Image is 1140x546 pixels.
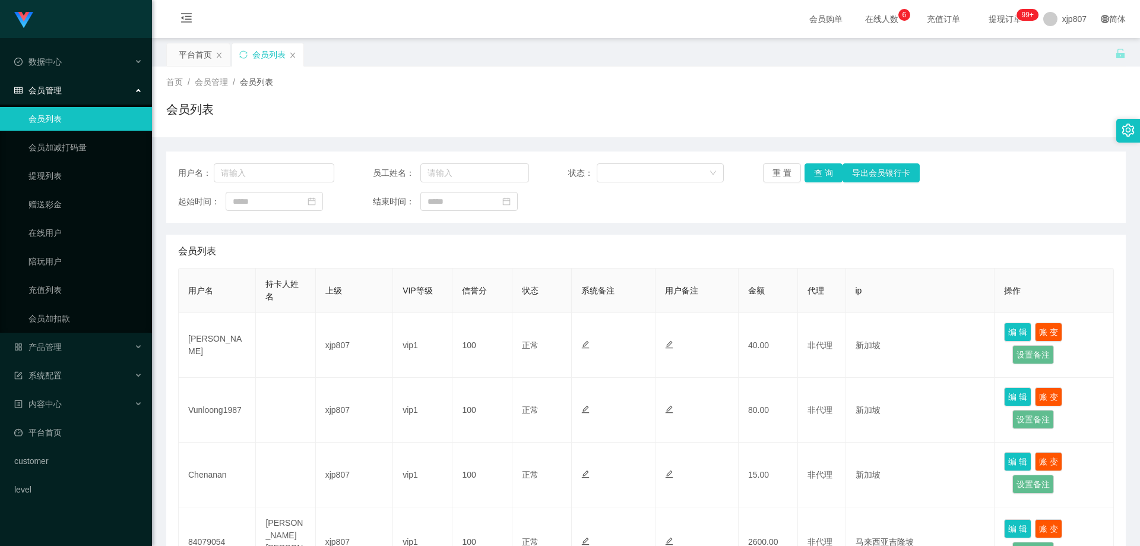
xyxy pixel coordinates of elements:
td: 15.00 [739,443,798,507]
span: 代理 [807,286,824,295]
span: 首页 [166,77,183,87]
button: 账 变 [1035,387,1062,406]
button: 导出会员银行卡 [843,163,920,182]
a: 充值列表 [28,278,142,302]
i: 图标: setting [1122,124,1135,137]
span: 状态 [522,286,539,295]
button: 设置备注 [1012,475,1054,494]
i: 图标: edit [665,470,673,478]
span: 数据中心 [14,57,62,67]
span: 会员列表 [178,244,216,258]
i: 图标: global [1101,15,1109,23]
button: 账 变 [1035,452,1062,471]
td: Vunloong1987 [179,378,256,443]
span: 信誉分 [462,286,487,295]
img: logo.9652507e.png [14,12,33,29]
span: / [188,77,190,87]
i: 图标: profile [14,400,23,408]
a: 赠送彩金 [28,192,142,216]
span: 持卡人姓名 [265,279,299,301]
span: 操作 [1004,286,1021,295]
span: 用户名 [188,286,213,295]
td: 100 [452,378,512,443]
span: 用户备注 [665,286,698,295]
span: 结束时间： [373,195,420,208]
td: 100 [452,443,512,507]
td: [PERSON_NAME] [179,313,256,378]
td: xjp807 [316,313,393,378]
td: xjp807 [316,443,393,507]
i: 图标: edit [581,470,590,478]
span: 提现订单 [983,15,1028,23]
span: 状态： [568,167,597,179]
h1: 会员列表 [166,100,214,118]
i: 图标: unlock [1115,48,1126,59]
span: 员工姓名： [373,167,420,179]
button: 编 辑 [1004,323,1031,342]
div: 会员列表 [252,43,286,66]
a: 会员列表 [28,107,142,131]
p: 6 [902,9,906,21]
button: 设置备注 [1012,345,1054,364]
button: 重 置 [763,163,801,182]
span: 在线人数 [859,15,904,23]
a: 会员加减打码量 [28,135,142,159]
span: 用户名： [178,167,214,179]
span: 系统备注 [581,286,615,295]
i: 图标: edit [581,340,590,349]
input: 请输入 [214,163,334,182]
td: vip1 [393,313,452,378]
sup: 6 [898,9,910,21]
i: 图标: calendar [308,197,316,206]
td: vip1 [393,443,452,507]
span: 正常 [522,340,539,350]
span: 非代理 [807,340,832,350]
i: 图标: check-circle-o [14,58,23,66]
sup: 283 [1017,9,1038,21]
td: 40.00 [739,313,798,378]
span: 金额 [748,286,765,295]
span: 产品管理 [14,342,62,352]
td: 80.00 [739,378,798,443]
i: 图标: close [216,52,223,59]
button: 账 变 [1035,323,1062,342]
button: 账 变 [1035,519,1062,538]
i: 图标: edit [665,405,673,414]
a: 会员加扣款 [28,307,142,330]
td: 100 [452,313,512,378]
i: 图标: close [289,52,296,59]
span: 系统配置 [14,371,62,380]
i: 图标: down [710,169,717,178]
span: VIP等级 [403,286,433,295]
td: 新加坡 [846,443,995,507]
i: 图标: form [14,371,23,380]
span: ip [856,286,862,295]
input: 请输入 [420,163,529,182]
td: vip1 [393,378,452,443]
span: 充值订单 [921,15,966,23]
span: 非代理 [807,405,832,415]
span: 上级 [325,286,342,295]
button: 编 辑 [1004,387,1031,406]
i: 图标: edit [581,537,590,545]
i: 图标: edit [665,537,673,545]
span: 会员管理 [195,77,228,87]
button: 编 辑 [1004,519,1031,538]
a: 陪玩用户 [28,250,142,273]
button: 编 辑 [1004,452,1031,471]
span: 会员管理 [14,86,62,95]
td: xjp807 [316,378,393,443]
button: 查 询 [805,163,843,182]
i: 图标: sync [239,51,248,59]
i: 图标: table [14,86,23,94]
button: 设置备注 [1012,410,1054,429]
i: 图标: edit [665,340,673,349]
span: 非代理 [807,470,832,479]
span: / [233,77,235,87]
div: 平台首页 [179,43,212,66]
span: 起始时间： [178,195,226,208]
span: 正常 [522,405,539,415]
i: 图标: menu-fold [166,1,207,39]
i: 图标: appstore-o [14,343,23,351]
a: 图标: dashboard平台首页 [14,421,142,444]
